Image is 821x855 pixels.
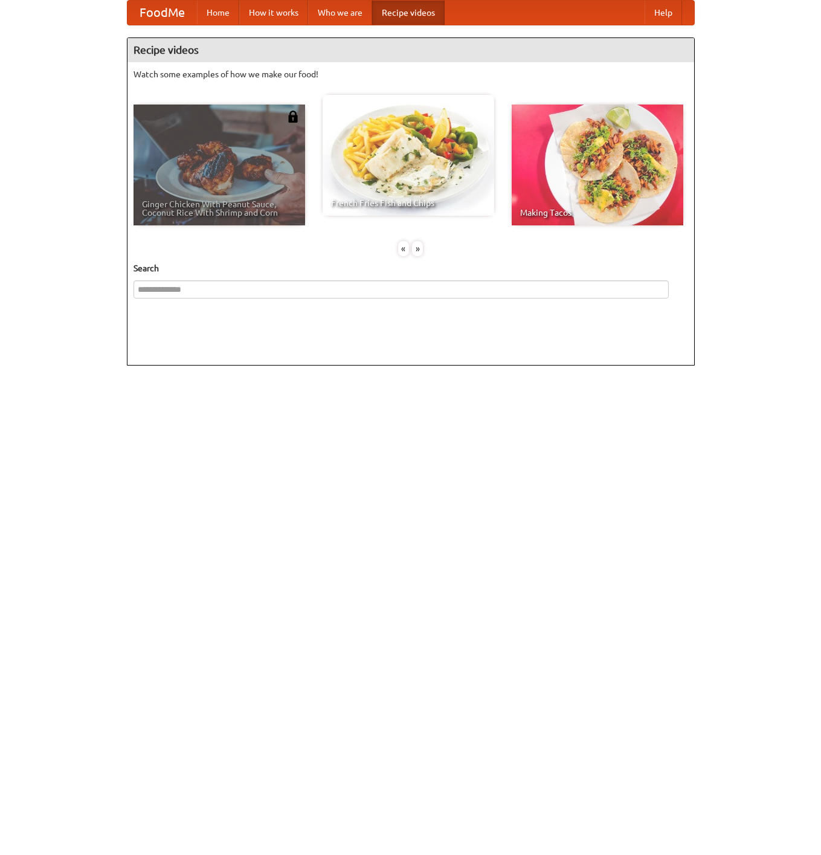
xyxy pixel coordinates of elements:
[287,111,299,123] img: 483408.png
[308,1,372,25] a: Who we are
[398,241,409,256] div: «
[239,1,308,25] a: How it works
[134,68,688,80] p: Watch some examples of how we make our food!
[412,241,423,256] div: »
[197,1,239,25] a: Home
[127,1,197,25] a: FoodMe
[512,105,683,225] a: Making Tacos
[331,199,486,207] span: French Fries Fish and Chips
[645,1,682,25] a: Help
[127,38,694,62] h4: Recipe videos
[372,1,445,25] a: Recipe videos
[323,95,494,216] a: French Fries Fish and Chips
[520,208,675,217] span: Making Tacos
[134,262,688,274] h5: Search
